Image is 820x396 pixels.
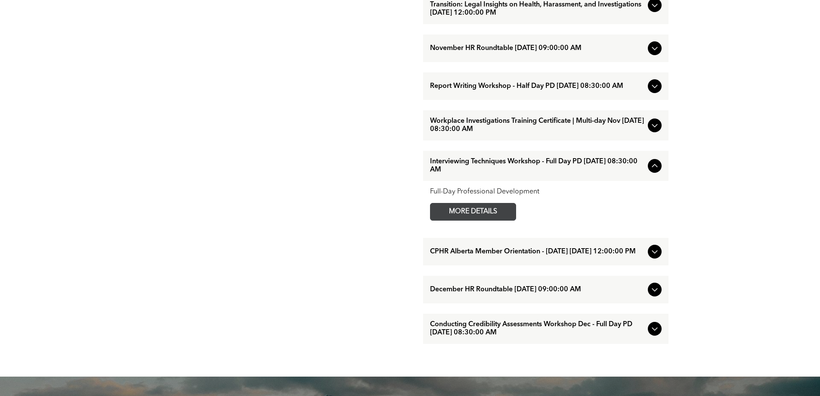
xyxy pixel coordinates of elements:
span: December HR Roundtable [DATE] 09:00:00 AM [430,286,644,294]
span: Interviewing Techniques Workshop - Full Day PD [DATE] 08:30:00 AM [430,158,644,174]
span: Conducting Credibility Assessments Workshop Dec - Full Day PD [DATE] 08:30:00 AM [430,321,644,337]
span: Report Writing Workshop - Half Day PD [DATE] 08:30:00 AM [430,82,644,90]
span: Workplace Investigations Training Certificate | Multi-day Nov [DATE] 08:30:00 AM [430,117,644,134]
div: Full-Day Professional Development [430,188,662,196]
span: CPHR Alberta Member Orientation - [DATE] [DATE] 12:00:00 PM [430,248,644,256]
a: MORE DETAILS [430,203,516,221]
span: November HR Roundtable [DATE] 09:00:00 AM [430,44,644,53]
span: MORE DETAILS [439,203,507,220]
